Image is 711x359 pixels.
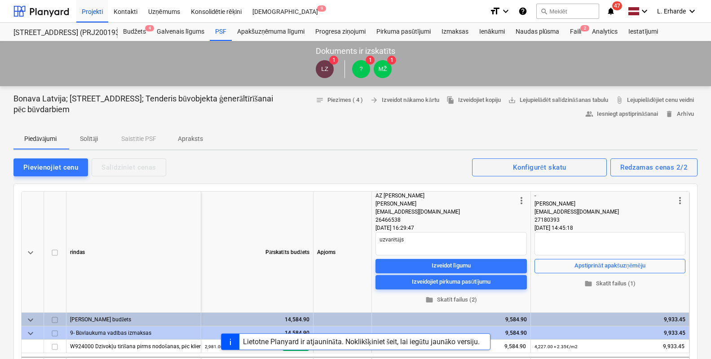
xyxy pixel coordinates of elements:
span: Lejupielādēt salīdzināšanas tabulu [508,95,608,105]
span: more_vert [675,195,685,206]
span: folder [425,296,433,304]
button: Piezīmes ( 4 ) [312,93,367,107]
span: attach_file [615,96,623,104]
span: Lejupielādējiet cenu veidni [615,95,694,105]
span: keyboard_arrow_down [25,315,36,325]
a: Progresa ziņojumi [310,23,371,41]
a: Analytics [587,23,623,41]
span: more_vert [516,195,527,206]
a: Naudas plūsma [510,23,565,41]
span: [EMAIL_ADDRESS][DOMAIN_NAME] [375,209,460,215]
div: 9,584.90 [375,326,527,340]
i: notifications [606,6,615,17]
a: Apakšuzņēmuma līgumi [232,23,310,41]
div: 26466538 [375,216,516,224]
iframe: Chat Widget [666,316,711,359]
div: ? [352,60,370,78]
a: Faili2 [565,23,587,41]
div: [STREET_ADDRESS] (PRJ2001931) 2601882 [13,28,107,38]
i: keyboard_arrow_down [687,6,698,17]
div: [PERSON_NAME] [375,200,516,208]
div: Pievienojiet cenu [23,162,78,173]
span: L. Erharde [657,8,686,15]
span: 9 [317,5,326,12]
div: Izveidot līgumu [432,261,471,271]
span: ? [359,66,362,72]
span: 1 [387,56,396,65]
div: Faili [565,23,587,41]
div: Lietotne Planyard ir atjaunināta. Noklikšķiniet šeit, lai iegūtu jaunāko versiju. [243,337,480,346]
i: format_size [490,6,500,17]
a: Budžets4 [118,23,151,41]
span: notes [316,96,324,104]
div: AZ [PERSON_NAME] [375,192,516,200]
span: save_alt [508,96,516,104]
div: Pārskatīts budžets [201,192,314,313]
a: Ienākumi [474,23,510,41]
a: Lejupielādēt salīdzināšanas tabulu [504,93,612,107]
div: 9,933.45 [534,313,685,326]
div: Ēkas budžets [70,313,197,326]
span: Izveidojiet kopiju [446,95,501,105]
div: rindas [66,192,201,313]
span: 4 [145,25,154,31]
button: Izveidot nākamo kārtu [367,93,442,107]
span: delete [665,110,673,118]
a: Galvenais līgums [151,23,210,41]
button: Konfigurēt skatu [472,158,607,176]
div: 9,933.45 [534,326,685,340]
span: people_alt [585,110,593,118]
p: Piedāvājumi [24,134,57,144]
div: 27180393 [534,216,675,224]
span: arrow_forward [370,96,378,104]
div: [PERSON_NAME] [534,200,675,208]
a: Pirkuma pasūtījumi [371,23,436,41]
div: Konfigurēt skatu [513,162,566,173]
button: Arhīvu [662,107,698,121]
span: Skatīt failus (1) [538,279,682,289]
button: Iesniegt apstiprināšanai [582,107,662,121]
span: LZ [321,66,328,72]
div: Apjoms [314,192,372,313]
a: Izmaksas [436,23,474,41]
div: Izveidojiet pirkuma pasūtījumu [412,277,490,288]
span: 47 [612,1,622,10]
p: Dokuments ir izskatīts [316,46,395,57]
button: Skatīt failus (1) [534,277,685,291]
div: Apstiprināt apakšuzņēmēju [574,261,645,271]
div: Iestatījumi [623,23,663,41]
span: Skatīt failus (2) [379,295,523,305]
span: Izveidot nākamo kārtu [370,95,439,105]
span: Arhīvu [665,109,694,119]
span: [EMAIL_ADDRESS][DOMAIN_NAME] [534,209,619,215]
div: 9- Būvlaukuma vadības izmaksas [70,326,197,339]
span: Piezīmes ( 4 ) [316,95,363,105]
span: 1 [329,56,338,65]
div: 14,584.90 [205,313,309,326]
span: search [540,8,548,15]
span: MŽ [378,66,387,72]
span: 2 [580,25,589,31]
span: keyboard_arrow_down [25,247,36,258]
a: Lejupielādējiet cenu veidni [612,93,698,107]
button: Izveidojiet pirkuma pasūtījumu [375,275,527,289]
span: file_copy [446,96,455,104]
a: PSF [210,23,232,41]
div: Matīss Žunda-Rimšāns [374,60,392,78]
span: Iesniegt apstiprināšanai [585,109,658,119]
div: - [534,192,675,200]
button: Izveidot līgumu [375,259,527,273]
div: [DATE] 16:29:47 [375,224,527,232]
i: Zināšanu pamats [518,6,527,17]
span: 1 [366,56,375,65]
